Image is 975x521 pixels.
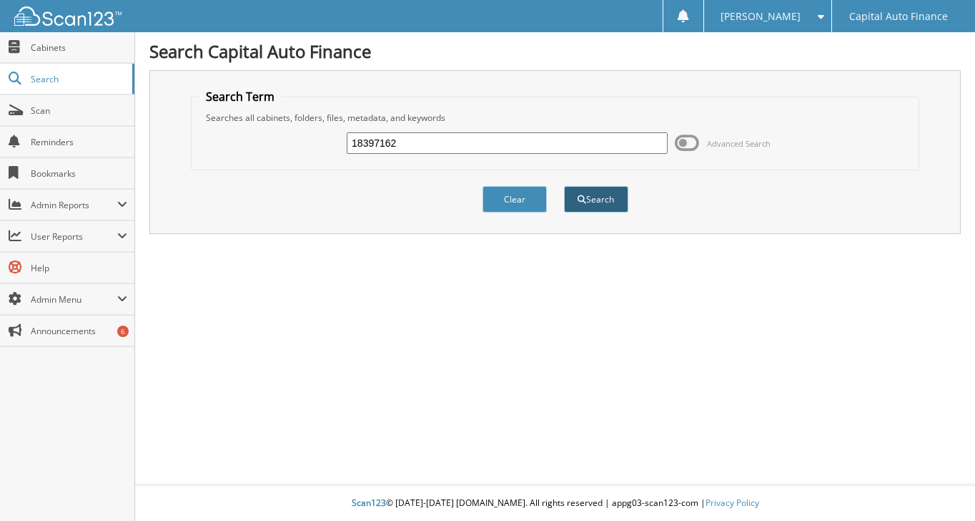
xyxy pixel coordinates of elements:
span: Reminders [31,136,127,148]
iframe: Chat Widget [904,452,975,521]
h1: Search Capital Auto Finance [149,39,961,63]
img: scan123-logo-white.svg [14,6,122,26]
span: Admin Reports [31,199,117,211]
a: Privacy Policy [706,497,759,509]
span: Help [31,262,127,274]
span: [PERSON_NAME] [721,12,801,21]
span: Search [31,73,125,85]
button: Search [564,186,628,213]
div: Searches all cabinets, folders, files, metadata, and keywords [199,112,912,124]
span: Scan123 [352,497,386,509]
span: Announcements [31,325,127,337]
span: Advanced Search [707,138,771,149]
div: © [DATE]-[DATE] [DOMAIN_NAME]. All rights reserved | appg03-scan123-com | [135,486,975,521]
span: Capital Auto Finance [849,12,948,21]
span: Cabinets [31,42,127,54]
span: User Reports [31,230,117,243]
span: Scan [31,104,127,117]
button: Clear [482,186,547,213]
span: Bookmarks [31,167,127,180]
div: 6 [117,326,129,337]
legend: Search Term [199,89,282,104]
span: Admin Menu [31,293,117,306]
